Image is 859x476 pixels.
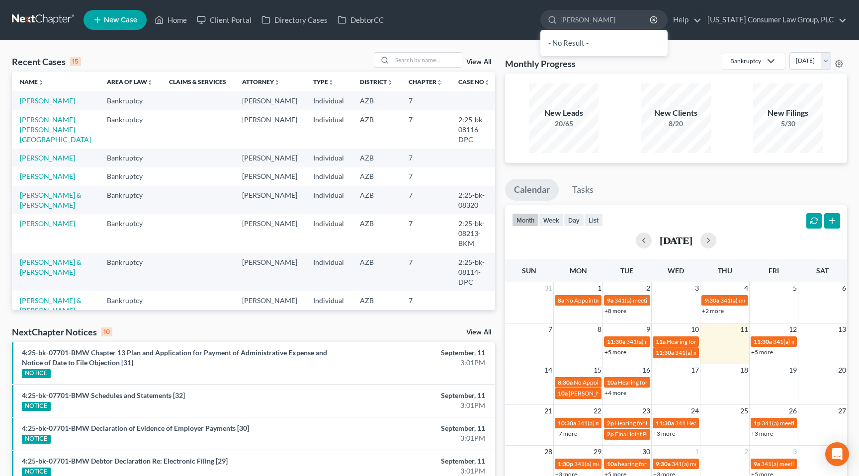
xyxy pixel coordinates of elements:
a: +2 more [702,307,724,315]
span: 11 [739,323,749,335]
a: Client Portal [192,11,257,29]
td: [PERSON_NAME] [234,253,305,291]
a: [PERSON_NAME] [PERSON_NAME][GEOGRAPHIC_DATA] [20,115,91,144]
span: 341 Hearing for Copic, Milosh [675,419,753,427]
div: September, 11 [337,348,485,358]
span: 18 [739,364,749,376]
a: +5 more [604,348,626,356]
td: Bankruptcy [99,91,161,110]
td: Individual [305,214,352,252]
div: New Filings [753,107,823,119]
a: +7 more [555,430,577,437]
a: 4:25-bk-07701-BMW Declaration of Evidence of Employer Payments [30] [22,424,249,432]
span: 7 [547,323,553,335]
div: Bankruptcy [730,57,761,65]
div: NOTICE [22,369,51,378]
h2: [DATE] [660,235,692,245]
td: Individual [305,149,352,167]
td: 7 [401,110,450,149]
td: AZB [352,167,401,186]
div: New Clients [641,107,711,119]
span: 341(a) meeting for [PERSON_NAME] & [PERSON_NAME] [675,349,824,356]
td: [PERSON_NAME] [234,214,305,252]
h3: Monthly Progress [505,58,576,70]
span: No Appointments [574,379,620,386]
span: 15 [593,364,602,376]
div: 8/20 [641,119,711,129]
span: 23 [641,405,651,417]
span: 31 [543,282,553,294]
div: - No Result - [540,30,668,56]
span: 2p [607,430,614,438]
td: [PERSON_NAME] [234,110,305,149]
div: 3:01PM [337,400,485,410]
i: unfold_more [436,79,442,85]
a: Attorneyunfold_more [242,78,280,85]
i: unfold_more [387,79,393,85]
span: 3 [694,282,700,294]
a: [PERSON_NAME] & [PERSON_NAME] [20,258,82,276]
span: 10 [690,323,700,335]
span: Hearing for [PERSON_NAME] [618,379,695,386]
td: 7 [401,214,450,252]
td: Individual [305,186,352,214]
td: 7 [401,149,450,167]
span: 17 [690,364,700,376]
span: 30 [641,446,651,458]
span: Wed [668,266,684,275]
input: Search by name... [560,10,651,29]
span: 28 [543,446,553,458]
td: 7 [401,167,450,186]
a: +4 more [604,389,626,397]
td: 7 [401,186,450,214]
i: unfold_more [38,79,44,85]
span: 2 [743,446,749,458]
td: Bankruptcy [99,167,161,186]
span: 29 [593,446,602,458]
span: 21 [543,405,553,417]
div: September, 11 [337,423,485,433]
span: 2 [645,282,651,294]
span: 3 [792,446,798,458]
a: [PERSON_NAME] & [PERSON_NAME] [20,191,82,209]
a: Help [668,11,701,29]
span: 9a [607,297,613,304]
div: September, 11 [337,391,485,400]
a: Calendar [505,179,559,201]
td: AZB [352,214,401,252]
span: Tue [620,266,633,275]
td: Bankruptcy [99,253,161,291]
span: No Appointments [565,297,611,304]
button: list [584,213,603,227]
td: Bankruptcy [99,149,161,167]
span: 1 [694,446,700,458]
a: Directory Cases [257,11,333,29]
div: 3:01PM [337,433,485,443]
div: 20/65 [529,119,599,129]
span: Fri [769,266,779,275]
td: 2:25-bk-08114-DPC [450,253,498,291]
span: Sat [816,266,829,275]
a: +8 more [604,307,626,315]
a: View All [466,329,491,336]
span: Hearing for [PERSON_NAME], Liquidating Trustee v. CGP Holdings, LLC [667,338,851,345]
td: Bankruptcy [99,291,161,319]
a: Case Nounfold_more [458,78,490,85]
span: New Case [104,16,137,24]
span: Hearing for Mannenbach v. UNITED STATES DEPARTMENT OF EDUCATION [615,419,814,427]
th: Claims & Services [161,72,234,91]
div: NOTICE [22,402,51,411]
span: 341(a) meeting for [PERSON_NAME] & [PERSON_NAME] [672,460,820,468]
div: NextChapter Notices [12,326,112,338]
a: View All [466,59,491,66]
div: 3:01PM [337,358,485,368]
span: 341(a) meeting for [PERSON_NAME] [614,297,710,304]
span: 26 [788,405,798,417]
a: Districtunfold_more [360,78,393,85]
span: 341(a) meeting for [PERSON_NAME] [720,297,816,304]
td: 2:25-bk-08320 [450,186,498,214]
td: Individual [305,291,352,319]
td: Individual [305,110,352,149]
span: 8 [597,323,602,335]
a: Chapterunfold_more [409,78,442,85]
